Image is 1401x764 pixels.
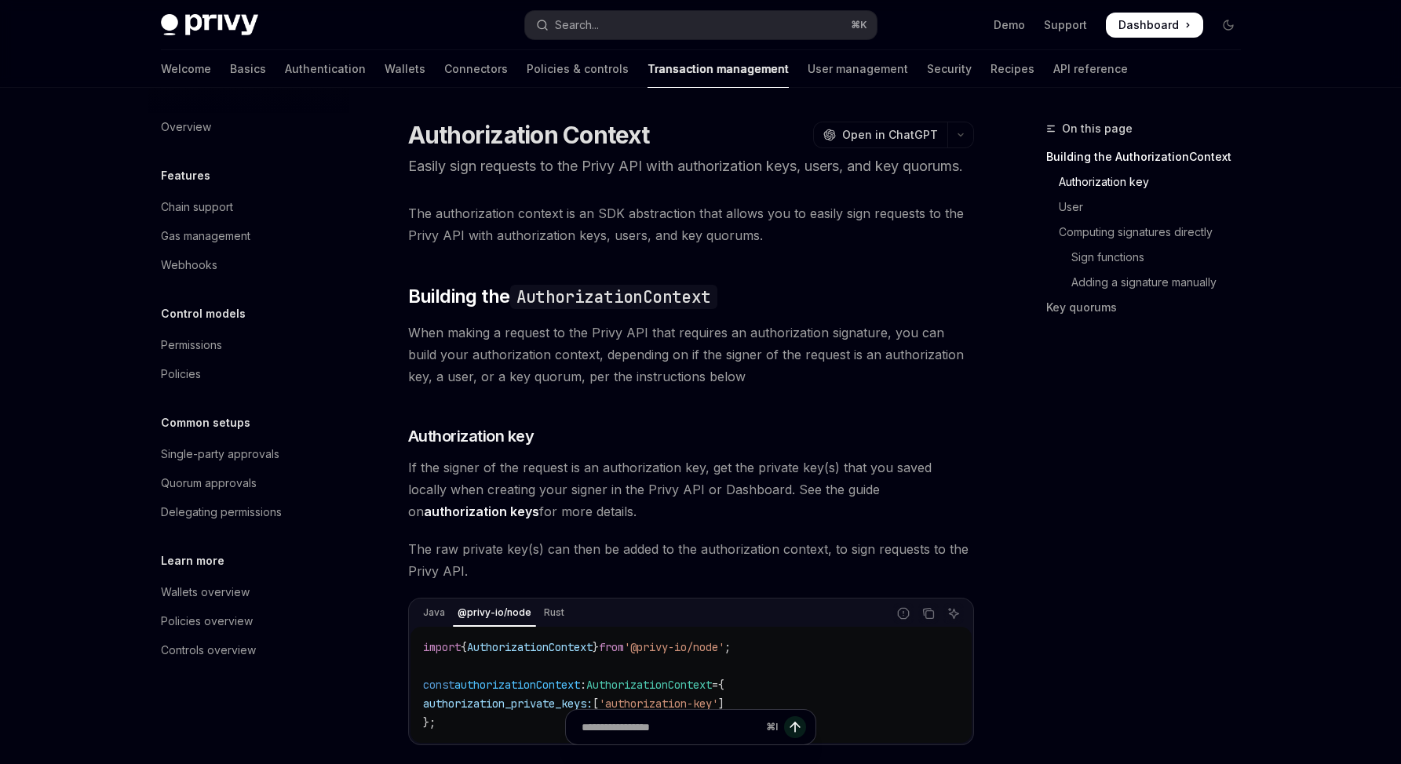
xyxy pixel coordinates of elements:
div: Delegating permissions [161,503,282,522]
div: Wallets overview [161,583,250,602]
span: 'authorization-key' [599,697,718,711]
a: Authorization key [1046,169,1253,195]
span: If the signer of the request is an authorization key, get the private key(s) that you saved local... [408,457,974,522]
span: Dashboard [1118,17,1179,33]
a: Sign functions [1046,245,1253,270]
a: Key quorums [1046,295,1253,320]
span: ] [718,697,724,711]
div: Single-party approvals [161,445,279,464]
a: Policies overview [148,607,349,635]
a: Wallets [385,50,425,88]
span: ; [724,640,731,654]
button: Open in ChatGPT [813,122,947,148]
a: Authentication [285,50,366,88]
h1: Authorization Context [408,121,649,149]
button: Toggle dark mode [1216,13,1241,38]
input: Ask a question... [582,710,760,744]
span: Authorization key [408,425,534,447]
h5: Control models [161,304,246,323]
a: User [1046,195,1253,220]
img: dark logo [161,14,258,36]
a: Support [1044,17,1087,33]
a: Recipes [991,50,1034,88]
span: Open in ChatGPT [842,127,938,143]
h5: Common setups [161,413,250,432]
button: Send message [784,716,806,738]
a: Single-party approvals [148,440,349,468]
a: Quorum approvals [148,469,349,497]
div: Policies [161,365,201,384]
span: authorizationContext [454,678,580,692]
span: When making a request to the Privy API that requires an authorization signature, you can build yo... [408,322,974,387]
a: Webhooks [148,251,349,279]
div: Permissions [161,336,222,355]
a: Gas management [148,222,349,250]
span: Building the [408,284,717,309]
a: Welcome [161,50,211,88]
h5: Features [161,166,210,185]
a: User management [808,50,908,88]
p: Easily sign requests to the Privy API with authorization keys, users, and key quorums. [408,155,974,177]
code: AuthorizationContext [510,285,717,309]
div: Java [418,603,450,622]
span: On this page [1062,119,1133,138]
div: Controls overview [161,641,256,660]
button: Copy the contents from the code block [918,603,939,624]
span: { [718,678,724,692]
div: Gas management [161,227,250,246]
span: : [580,678,586,692]
span: ⌘ K [851,19,867,31]
a: Permissions [148,331,349,359]
a: Security [927,50,972,88]
span: AuthorizationContext [586,678,712,692]
span: } [593,640,599,654]
span: = [712,678,718,692]
div: Policies overview [161,612,253,631]
a: Adding a signature manually [1046,270,1253,295]
a: Chain support [148,193,349,221]
a: Demo [994,17,1025,33]
div: Webhooks [161,256,217,275]
span: The authorization context is an SDK abstraction that allows you to easily sign requests to the Pr... [408,202,974,246]
span: { [461,640,467,654]
span: const [423,678,454,692]
a: Overview [148,113,349,141]
a: Dashboard [1106,13,1203,38]
a: Controls overview [148,636,349,664]
div: Chain support [161,198,233,216]
a: Building the AuthorizationContext [1046,144,1253,169]
span: The raw private key(s) can then be added to the authorization context, to sign requests to the Pr... [408,538,974,582]
button: Open search [525,11,877,39]
span: import [423,640,461,654]
a: Wallets overview [148,578,349,606]
div: Quorum approvals [161,474,257,493]
span: '@privy-io/node' [624,640,724,654]
div: Rust [539,603,569,622]
button: Report incorrect code [893,603,914,624]
div: Search... [555,16,599,35]
span: AuthorizationContext [467,640,593,654]
a: Connectors [444,50,508,88]
a: Computing signatures directly [1046,220,1253,245]
a: API reference [1053,50,1128,88]
span: [ [593,697,599,711]
span: authorization_private_keys: [423,697,593,711]
div: @privy-io/node [453,603,536,622]
span: from [599,640,624,654]
button: Ask AI [943,603,964,624]
a: Delegating permissions [148,498,349,526]
h5: Learn more [161,551,224,570]
a: Basics [230,50,266,88]
a: Transaction management [648,50,789,88]
a: Policies & controls [527,50,629,88]
div: Overview [161,118,211,136]
a: Policies [148,360,349,388]
a: authorization keys [424,504,539,520]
